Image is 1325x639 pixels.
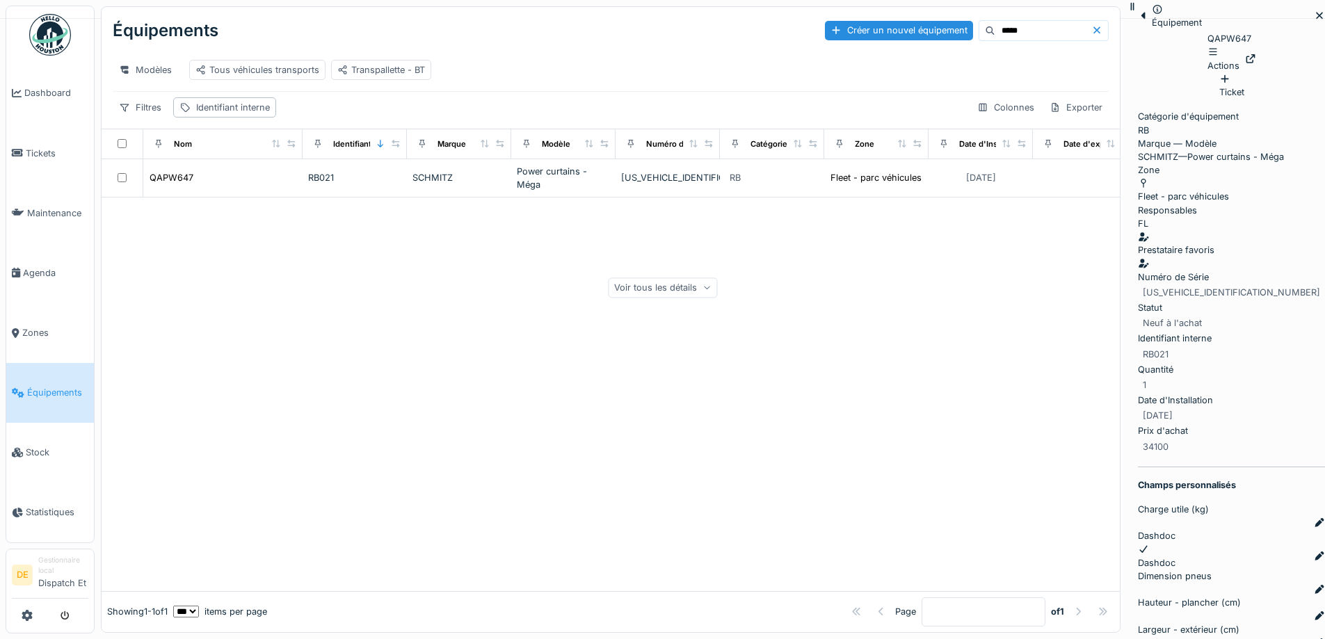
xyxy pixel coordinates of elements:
[1207,46,1239,72] div: Actions
[966,171,996,184] div: [DATE]
[113,97,168,118] div: Filtres
[1043,97,1109,118] div: Exporter
[895,605,916,618] div: Page
[621,171,714,184] div: [US_VEHICLE_IDENTIFICATION_NUMBER]
[1143,348,1169,361] div: RB021
[1138,529,1325,542] div: Dashdoc
[1138,110,1325,123] div: Catégorie d'équipement
[608,277,717,298] div: Voir tous les détails
[27,386,88,399] span: Équipements
[38,555,88,576] div: Gestionnaire local
[1138,596,1325,609] div: Hauteur - plancher (cm)
[1138,394,1325,407] div: Date d'Installation
[1138,301,1325,314] div: Statut
[308,171,401,184] div: RB021
[26,446,88,459] span: Stock
[1138,243,1325,257] div: Prestataire favoris
[26,505,88,519] span: Statistiques
[12,555,88,599] a: DE Gestionnaire localDispatch Et
[333,138,401,150] div: Identifiant interne
[1138,478,1236,492] strong: Champs personnalisés
[1063,138,1128,150] div: Date d'expiration
[1138,556,1175,569] div: Dashdoc
[196,101,270,114] div: Identifiant interne
[437,138,466,150] div: Marque
[1143,409,1173,422] div: [DATE]
[6,123,94,183] a: Tickets
[412,171,506,184] div: SCHMITZ
[337,63,425,76] div: Transpallette - BT
[1138,190,1229,203] div: Fleet - parc véhicules
[174,138,192,150] div: Nom
[1138,332,1325,345] div: Identifiant interne
[517,165,610,191] div: Power curtains - Méga
[1219,72,1244,99] div: Ticket
[1143,316,1202,330] div: Neuf à l'achat
[38,555,88,595] li: Dispatch Et
[830,171,922,184] div: Fleet - parc véhicules
[12,565,33,585] li: DE
[1138,204,1325,217] div: Responsables
[1138,503,1325,516] div: Charge utile (kg)
[6,363,94,423] a: Équipements
[1143,440,1169,453] div: 34100
[6,303,94,363] a: Zones
[24,86,88,99] span: Dashboard
[730,171,741,184] div: RB
[26,147,88,160] span: Tickets
[29,14,71,56] img: Badge_color-CXgf-gQk.svg
[6,243,94,302] a: Agenda
[6,483,94,542] a: Statistiques
[1138,623,1325,636] div: Largeur - extérieur (cm)
[195,63,319,76] div: Tous véhicules transports
[1051,605,1064,618] strong: of 1
[1138,137,1325,150] div: Marque — Modèle
[959,138,1027,150] div: Date d'Installation
[113,60,178,80] div: Modèles
[825,21,973,40] div: Créer un nouvel équipement
[971,97,1041,118] div: Colonnes
[173,605,267,618] div: items per page
[1143,286,1320,299] div: [US_VEHICLE_IDENTIFICATION_NUMBER]
[1138,424,1325,437] div: Prix d'achat
[542,138,570,150] div: Modèle
[107,605,168,618] div: Showing 1 - 1 of 1
[1152,16,1202,29] div: Équipement
[1143,378,1146,391] div: 1
[855,138,874,150] div: Zone
[23,266,88,280] span: Agenda
[1138,569,1325,583] div: Dimension pneus
[1138,163,1325,177] div: Zone
[113,13,218,49] div: Équipements
[1138,137,1325,163] div: SCHMITZ — Power curtains - Méga
[6,423,94,483] a: Stock
[1138,217,1148,230] div: FL
[22,326,88,339] span: Zones
[1207,32,1256,72] div: QAPW647
[27,207,88,220] span: Maintenance
[1138,110,1325,136] div: RB
[750,138,847,150] div: Catégories d'équipement
[646,138,710,150] div: Numéro de Série
[1138,363,1325,376] div: Quantité
[6,183,94,243] a: Maintenance
[6,63,94,123] a: Dashboard
[1138,270,1325,284] div: Numéro de Série
[150,171,193,184] div: QAPW647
